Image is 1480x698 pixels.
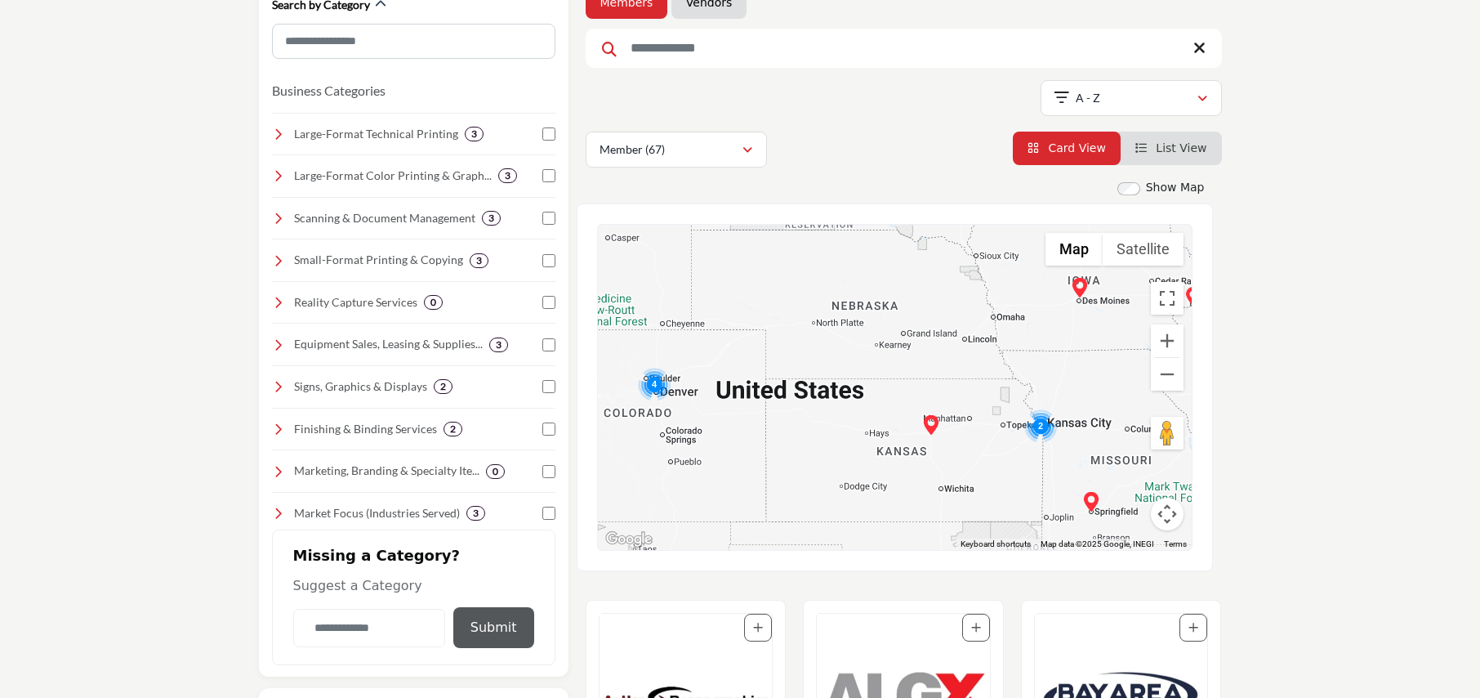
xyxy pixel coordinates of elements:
input: Search Keyword [586,29,1222,68]
b: 3 [488,213,494,224]
div: 3 Results For Large-Format Color Printing & Graphics [498,168,517,183]
input: Select Reality Capture Services checkbox [542,296,555,309]
input: Select Marketing, Branding & Specialty Items checkbox [542,465,555,478]
h4: Scanning & Document Management: Digital conversion, archiving, indexing, secure storage, and stre... [294,210,475,226]
div: 2 Results For Signs, Graphics & Displays [434,379,452,394]
div: Cluster of 2 locations (1 HQ, 1 Branches) Click to view companies [1024,409,1057,442]
b: 0 [430,297,436,308]
div: Action Reprographics (HQ) [1070,278,1090,298]
span: Card View [1048,141,1105,154]
b: 3 [471,128,477,140]
a: View List [1135,141,1207,154]
b: 3 [496,339,502,351]
h4: Equipment Sales, Leasing & Supplies: Equipment sales, leasing, service, and resale of plotters, s... [294,336,483,352]
button: Zoom out [1151,358,1184,391]
b: 2 [450,423,456,435]
h4: Finishing & Binding Services: Laminating, binding, folding, trimming, and other finishing touches... [294,421,437,437]
b: 0 [493,466,498,477]
button: Drag Pegman onto the map to open Street View [1151,417,1184,450]
div: 2 Results For Finishing & Binding Services [444,422,462,436]
li: Card View [1013,132,1121,165]
h2: Missing a Category? [293,547,534,576]
a: Add To List [971,621,981,634]
input: Select Signs, Graphics & Displays checkbox [542,380,555,393]
h4: Reality Capture Services: Laser scanning, BIM modeling, photogrammetry, 3D scanning, and other ad... [294,294,417,311]
button: Map camera controls [1151,498,1184,530]
span: List View [1156,141,1206,154]
button: Toggle fullscreen view [1151,282,1184,315]
button: Zoom in [1151,324,1184,357]
b: 3 [505,170,510,181]
a: Open this area in Google Maps (opens a new window) [602,529,656,550]
a: Add To List [753,621,763,634]
b: 3 [476,255,482,266]
h4: Small-Format Printing & Copying: Professional printing for black and white and color document pri... [294,252,463,268]
h4: Large-Format Color Printing & Graphics: Banners, posters, vehicle wraps, and presentation graphics. [294,168,492,184]
button: Show street map [1045,233,1103,266]
p: A - Z [1076,90,1100,106]
a: Add To List [1188,621,1198,634]
div: Salina Blueprint & Micrographic Systems (HQ) [921,415,941,435]
img: Google [602,529,656,550]
input: Select Small-Format Printing & Copying checkbox [542,254,555,267]
div: Cluster of 4 locations (2 HQ, 2 Branches) Click to view companies [638,368,671,400]
div: 3 Results For Large-Format Technical Printing [465,127,484,141]
b: 3 [473,508,479,519]
input: Category Name [293,609,445,647]
div: 0 Results For Marketing, Branding & Specialty Items [486,464,505,479]
div: 3 Results For Scanning & Document Management [482,211,501,226]
input: Select Equipment Sales, Leasing & Supplies checkbox [542,338,555,351]
a: View Card [1028,141,1106,154]
div: 3 Results For Market Focus (Industries Served) [466,506,485,521]
input: Select Finishing & Binding Services checkbox [542,423,555,436]
h4: Market Focus (Industries Served): Tailored solutions for industries like architecture, constructi... [294,505,460,521]
div: Springfield Blueprint (HQ) [1081,492,1101,512]
button: Submit [453,607,534,648]
button: Member (67) [586,132,767,168]
input: Search Category [272,24,555,59]
div: Cluster of 3 locations (1 HQ, 2 Branches) Click to view companies [1188,424,1221,457]
input: Select Scanning & Document Management checkbox [542,212,555,225]
span: Suggest a Category [293,578,422,593]
input: Select Large-Format Technical Printing checkbox [542,128,555,141]
p: Member (67) [600,141,665,158]
input: Select Large-Format Color Printing & Graphics checkbox [542,169,555,182]
button: Business Categories [272,81,386,101]
label: Show Map [1146,179,1205,196]
button: A - Z [1041,80,1222,116]
b: 2 [440,381,446,392]
h4: Marketing, Branding & Specialty Items: Design and creative services, marketing support, and speci... [294,463,479,479]
div: 3 Results For Equipment Sales, Leasing & Supplies [489,338,508,352]
li: List View [1121,132,1222,165]
h4: Signs, Graphics & Displays: Exterior/interior building signs, trade show booths, event displays, ... [294,378,427,395]
div: 0 Results For Reality Capture Services [424,295,443,310]
a: Terms (opens in new tab) [1164,539,1187,548]
div: 3 Results For Small-Format Printing & Copying [470,253,488,268]
input: Select Market Focus (Industries Served) checkbox [542,507,555,520]
h4: Large-Format Technical Printing: High-quality printing for blueprints, construction and architect... [294,126,458,142]
button: Keyboard shortcuts [961,539,1031,550]
button: Show satellite imagery [1103,233,1184,266]
span: Map data ©2025 Google, INEGI [1041,539,1154,548]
